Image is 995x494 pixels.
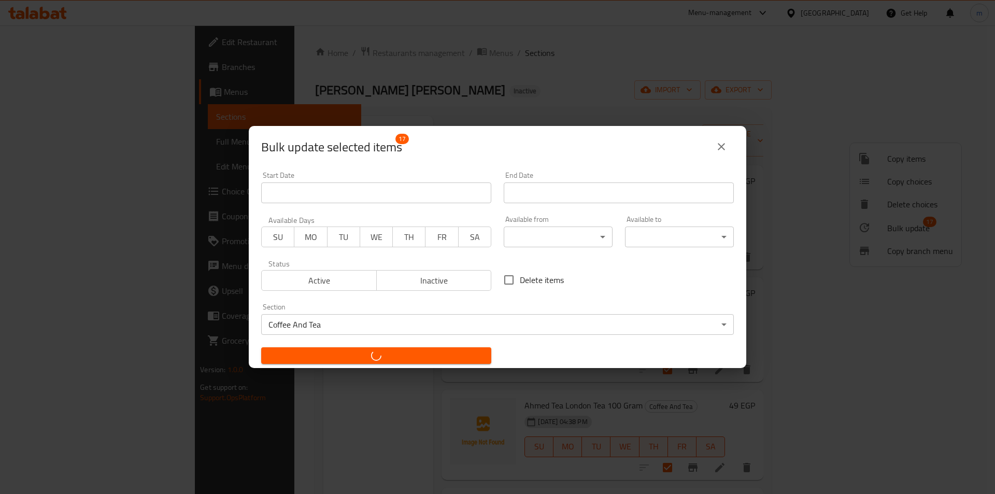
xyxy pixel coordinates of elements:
[266,230,290,245] span: SU
[261,270,377,291] button: Active
[381,273,488,288] span: Inactive
[625,227,734,247] div: ​
[395,134,409,144] span: 17
[463,230,487,245] span: SA
[332,230,356,245] span: TU
[425,227,458,247] button: FR
[327,227,360,247] button: TU
[430,230,454,245] span: FR
[364,230,389,245] span: WE
[266,273,373,288] span: Active
[520,274,564,286] span: Delete items
[397,230,421,245] span: TH
[392,227,425,247] button: TH
[709,134,734,159] button: close
[376,270,492,291] button: Inactive
[360,227,393,247] button: WE
[458,227,491,247] button: SA
[261,139,402,156] span: Selected items count
[294,227,327,247] button: MO
[504,227,613,247] div: ​
[298,230,323,245] span: MO
[261,314,734,335] div: Coffee And Tea
[261,227,294,247] button: SU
